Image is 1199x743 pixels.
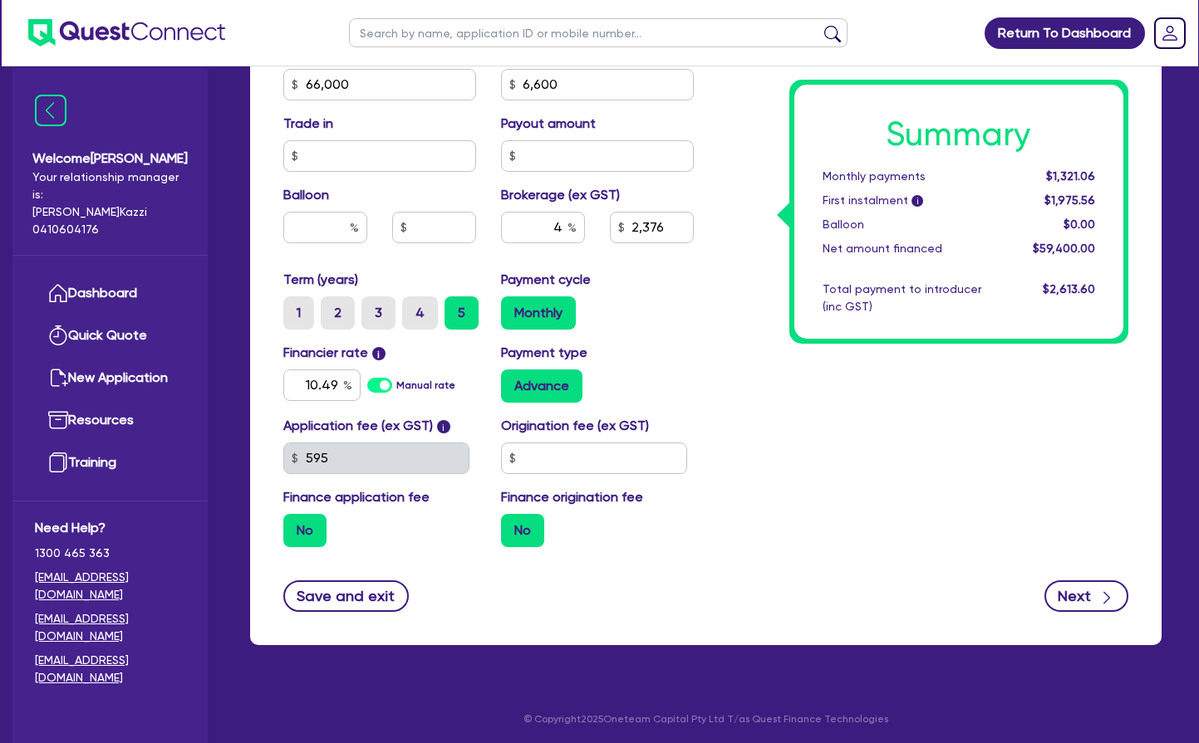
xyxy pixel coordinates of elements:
img: new-application [48,368,68,388]
img: training [48,452,68,472]
label: No [283,514,327,547]
input: Search by name, application ID or mobile number... [349,18,848,47]
span: Your relationship manager is: [PERSON_NAME] Kazzi 0410604176 [32,169,188,238]
a: [EMAIL_ADDRESS][DOMAIN_NAME] [35,610,185,645]
a: Resources [35,399,185,442]
div: Monthly payments [810,168,1009,185]
a: Dashboard [35,272,185,315]
label: Trade in [283,114,333,134]
span: i [912,196,923,208]
a: New Application [35,357,185,399]
label: Finance application fee [283,487,430,507]
label: 3 [361,296,396,330]
label: 5 [445,296,479,330]
label: Payout amount [501,114,596,134]
label: Monthly [501,296,576,330]
span: 1300 465 363 [35,545,185,562]
label: Term (years) [283,270,358,290]
h1: Summary [823,115,1096,154]
span: i [437,420,450,433]
a: Quick Quote [35,315,185,357]
a: Training [35,442,185,484]
span: Welcome [PERSON_NAME] [32,149,188,169]
label: Balloon [283,185,329,205]
span: i [372,347,386,360]
button: Next [1044,580,1128,612]
label: Manual rate [396,378,455,393]
button: Save and exit [283,580,409,612]
label: Advance [501,369,582,403]
label: Payment type [501,343,587,363]
label: Financier rate [283,343,386,363]
span: $59,400.00 [1033,242,1095,255]
span: $1,321.06 [1046,169,1095,183]
img: quick-quote [48,325,68,345]
a: Dropdown toggle [1148,12,1192,55]
label: 4 [402,296,438,330]
label: No [501,514,544,547]
img: resources [48,410,68,430]
div: Total payment to introducer (inc GST) [810,281,1009,315]
span: $2,613.60 [1043,282,1095,296]
span: $1,975.56 [1044,193,1095,207]
label: 1 [283,296,314,330]
label: Payment cycle [501,270,591,290]
a: [EMAIL_ADDRESS][DOMAIN_NAME] [35,652,185,687]
div: Balloon [810,216,1009,233]
span: $0.00 [1064,218,1095,231]
p: © Copyright 2025 Oneteam Capital Pty Ltd T/as Quest Finance Technologies [238,711,1173,726]
span: Need Help? [35,518,185,538]
label: 2 [321,296,355,330]
div: First instalment [810,192,1009,209]
label: Origination fee (ex GST) [501,416,649,436]
div: Net amount financed [810,240,1009,257]
a: [EMAIL_ADDRESS][DOMAIN_NAME] [35,569,185,604]
label: Brokerage (ex GST) [501,185,620,205]
img: quest-connect-logo-blue [28,19,225,46]
a: Return To Dashboard [985,17,1145,49]
label: Application fee (ex GST) [283,416,433,436]
label: Finance origination fee [501,487,643,507]
img: icon-menu-close [35,95,66,126]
